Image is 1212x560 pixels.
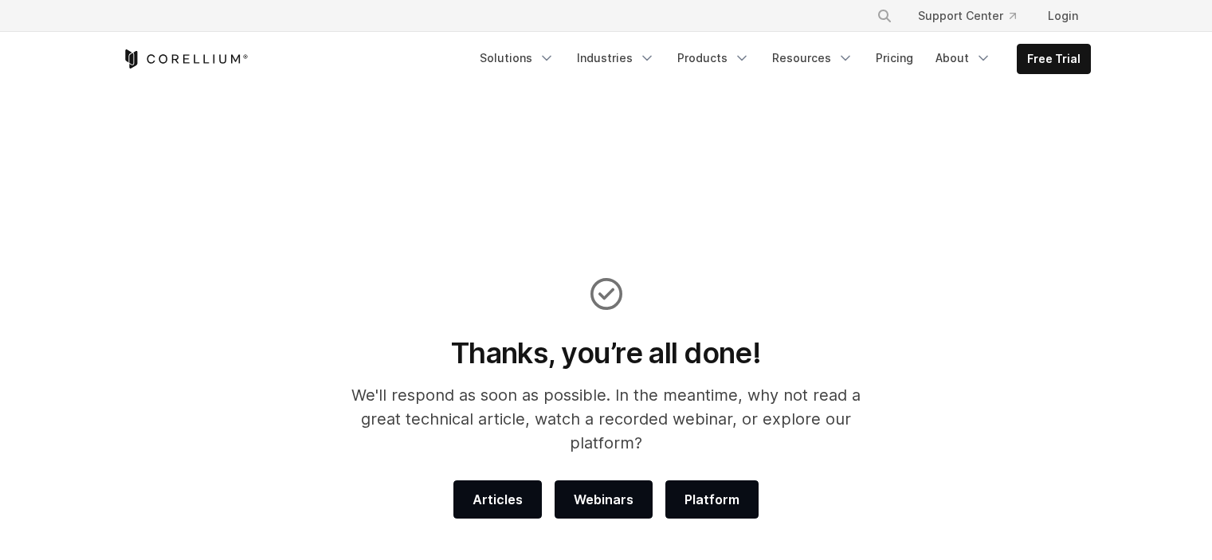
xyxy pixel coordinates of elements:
a: Free Trial [1018,45,1090,73]
div: Navigation Menu [470,44,1091,74]
a: Login [1035,2,1091,30]
h1: Thanks, you’re all done! [330,335,882,370]
p: We'll respond as soon as possible. In the meantime, why not read a great technical article, watch... [330,383,882,455]
a: Webinars [555,480,653,519]
a: Pricing [866,44,923,72]
span: Webinars [574,490,633,509]
a: Products [668,44,759,72]
button: Search [870,2,899,30]
a: About [926,44,1001,72]
a: Articles [453,480,542,519]
a: Solutions [470,44,564,72]
a: Support Center [905,2,1029,30]
a: Industries [567,44,665,72]
a: Resources [763,44,863,72]
span: Articles [473,490,523,509]
a: Platform [665,480,759,519]
div: Navigation Menu [857,2,1091,30]
a: Corellium Home [122,49,249,69]
span: Platform [684,490,739,509]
